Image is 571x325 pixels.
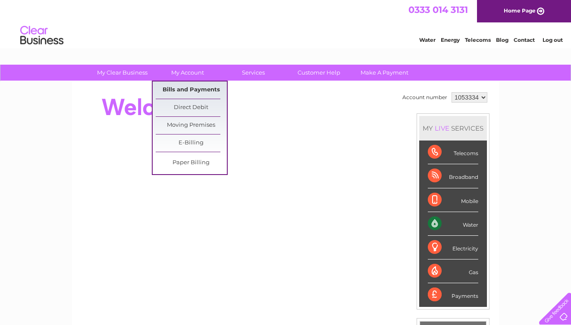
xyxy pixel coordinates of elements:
[465,37,491,43] a: Telecoms
[543,37,563,43] a: Log out
[156,81,227,99] a: Bills and Payments
[156,154,227,172] a: Paper Billing
[514,37,535,43] a: Contact
[419,116,487,141] div: MY SERVICES
[82,5,490,42] div: Clear Business is a trading name of Verastar Limited (registered in [GEOGRAPHIC_DATA] No. 3667643...
[419,37,436,43] a: Water
[428,188,478,212] div: Mobile
[408,4,468,15] a: 0333 014 3131
[156,99,227,116] a: Direct Debit
[428,164,478,188] div: Broadband
[428,236,478,259] div: Electricity
[400,90,449,105] td: Account number
[156,134,227,152] a: E-Billing
[428,259,478,283] div: Gas
[156,117,227,134] a: Moving Premises
[433,124,451,132] div: LIVE
[441,37,460,43] a: Energy
[87,65,158,81] a: My Clear Business
[428,283,478,306] div: Payments
[496,37,508,43] a: Blog
[20,22,64,49] img: logo.png
[152,65,223,81] a: My Account
[349,65,420,81] a: Make A Payment
[218,65,289,81] a: Services
[283,65,355,81] a: Customer Help
[428,141,478,164] div: Telecoms
[428,212,478,236] div: Water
